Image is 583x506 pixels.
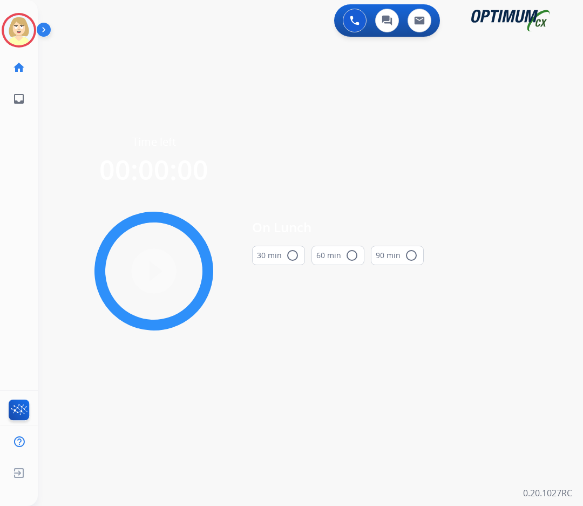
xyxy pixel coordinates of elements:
[99,151,208,188] span: 00:00:00
[252,246,305,265] button: 30 min
[345,249,358,262] mat-icon: radio_button_unchecked
[12,92,25,105] mat-icon: inbox
[286,249,299,262] mat-icon: radio_button_unchecked
[12,61,25,74] mat-icon: home
[311,246,364,265] button: 60 min
[405,249,418,262] mat-icon: radio_button_unchecked
[132,134,176,150] span: Time left
[523,487,572,500] p: 0.20.1027RC
[252,218,424,237] span: On Lunch
[4,15,34,45] img: avatar
[371,246,424,265] button: 90 min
